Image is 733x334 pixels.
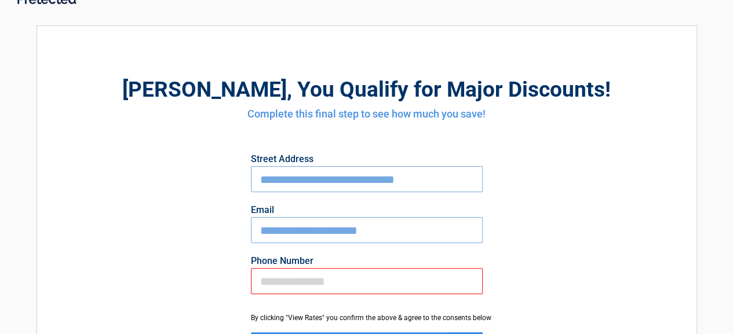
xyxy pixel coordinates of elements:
h2: , You Qualify for Major Discounts! [101,75,633,104]
div: By clicking "View Rates" you confirm the above & agree to the consents below [251,313,483,323]
label: Email [251,205,483,215]
h4: Complete this final step to see how much you save! [101,107,633,122]
span: [PERSON_NAME] [122,77,287,102]
label: Street Address [251,155,483,164]
label: Phone Number [251,256,483,266]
